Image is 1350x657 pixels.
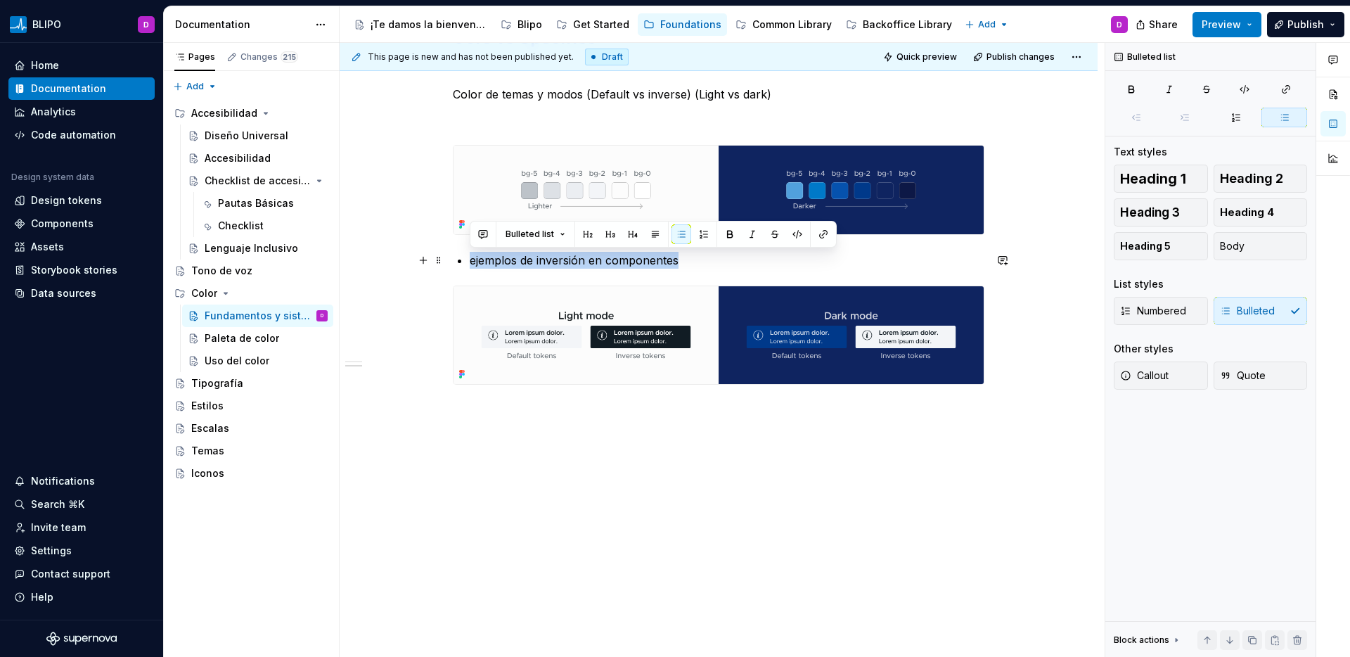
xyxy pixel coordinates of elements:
[32,18,61,32] div: BLIPO
[978,19,996,30] span: Add
[182,147,333,170] a: Accesibilidad
[1114,634,1169,646] div: Block actions
[191,466,224,480] div: Iconos
[1114,297,1208,325] button: Numbered
[191,286,217,300] div: Color
[1267,12,1344,37] button: Publish
[46,632,117,646] svg: Supernova Logo
[10,16,27,33] img: 45309493-d480-4fb3-9f86-8e3098b627c9.png
[1117,19,1122,30] div: D
[960,15,1013,34] button: Add
[191,106,257,120] div: Accesibilidad
[1202,18,1241,32] span: Preview
[8,189,155,212] a: Design tokens
[1114,198,1208,227] button: Heading 3
[863,18,952,32] div: Backoffice Library
[1120,205,1180,219] span: Heading 3
[31,544,72,558] div: Settings
[191,399,224,413] div: Estilos
[1114,342,1174,356] div: Other styles
[218,196,294,210] div: Pautas Básicas
[205,241,298,255] div: Lenguaje Inclusivo
[182,237,333,260] a: Lenguaje Inclusivo
[986,51,1055,63] span: Publish changes
[169,102,333,485] div: Page tree
[31,58,59,72] div: Home
[506,229,554,240] span: Bulleted list
[169,395,333,417] a: Estilos
[879,47,963,67] button: Quick preview
[169,102,333,125] div: Accesibilidad
[8,259,155,281] a: Storybook stories
[191,376,243,390] div: Tipografía
[182,350,333,372] a: Uso del color
[31,286,96,300] div: Data sources
[169,417,333,440] a: Escalas
[1220,239,1245,253] span: Body
[969,47,1061,67] button: Publish changes
[660,18,721,32] div: Foundations
[551,13,635,36] a: Get Started
[182,327,333,350] a: Paleta de color
[1114,362,1208,390] button: Callout
[31,474,95,488] div: Notifications
[573,18,629,32] div: Get Started
[11,172,94,183] div: Design system data
[1220,205,1274,219] span: Heading 4
[1120,172,1186,186] span: Heading 1
[840,13,958,36] a: Backoffice Library
[1120,304,1186,318] span: Numbered
[1129,12,1187,37] button: Share
[31,217,94,231] div: Components
[182,170,333,192] a: Checklist de accesibilidad
[8,54,155,77] a: Home
[191,264,252,278] div: Tono de voz
[8,470,155,492] button: Notifications
[752,18,832,32] div: Common Library
[205,309,314,323] div: Fundamentos y sistema
[8,540,155,562] a: Settings
[499,224,572,244] button: Bulleted list
[1120,239,1171,253] span: Heading 5
[8,282,155,305] a: Data sources
[31,193,102,208] div: Design tokens
[1114,145,1167,159] div: Text styles
[205,331,279,345] div: Paleta de color
[453,86,984,103] p: Color de temas y modos (Default vs inverse) (Light vs dark)
[730,13,837,36] a: Common Library
[371,18,487,32] div: ¡Te damos la bienvenida a Blipo!
[8,101,155,123] a: Analytics
[31,105,76,119] div: Analytics
[169,282,333,305] div: Color
[1114,232,1208,260] button: Heading 5
[638,13,727,36] a: Foundations
[1287,18,1324,32] span: Publish
[470,252,984,269] p: ejemplos de inversión en componentes
[31,567,110,581] div: Contact support
[368,51,574,63] span: This page is new and has not been published yet.
[174,51,215,63] div: Pages
[31,590,53,604] div: Help
[8,586,155,608] button: Help
[169,372,333,395] a: Tipografía
[191,421,229,435] div: Escalas
[182,305,333,327] a: Fundamentos y sistemaD
[3,9,160,39] button: BLIPOD
[169,440,333,462] a: Temas
[8,563,155,585] button: Contact support
[517,18,542,32] div: Blipo
[182,125,333,147] a: Diseño Universal
[1214,198,1308,227] button: Heading 4
[240,51,298,63] div: Changes
[602,51,623,63] span: Draft
[8,236,155,258] a: Assets
[896,51,957,63] span: Quick preview
[218,219,264,233] div: Checklist
[195,192,333,215] a: Pautas Básicas
[31,521,86,535] div: Invite team
[169,462,333,485] a: Iconos
[1120,369,1169,383] span: Callout
[175,18,308,32] div: Documentation
[1114,165,1208,193] button: Heading 1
